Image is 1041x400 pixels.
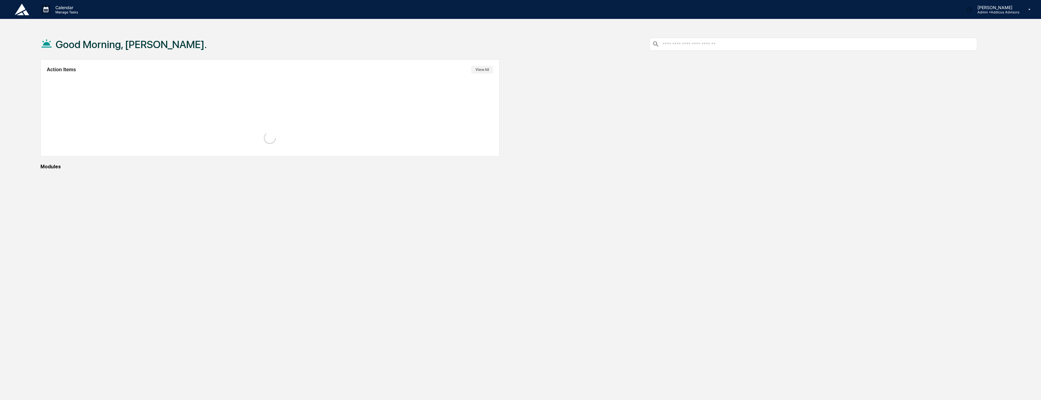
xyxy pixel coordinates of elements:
p: [PERSON_NAME] [973,5,1019,10]
img: logo [15,4,29,15]
div: Modules [40,164,977,170]
button: View All [471,66,493,74]
p: Manage Tasks [50,10,81,14]
h1: Good Morning, [PERSON_NAME]. [56,38,207,51]
p: Admin • Addicus Advisors [973,10,1019,14]
p: Calendar [50,5,81,10]
h2: Action Items [47,67,76,72]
